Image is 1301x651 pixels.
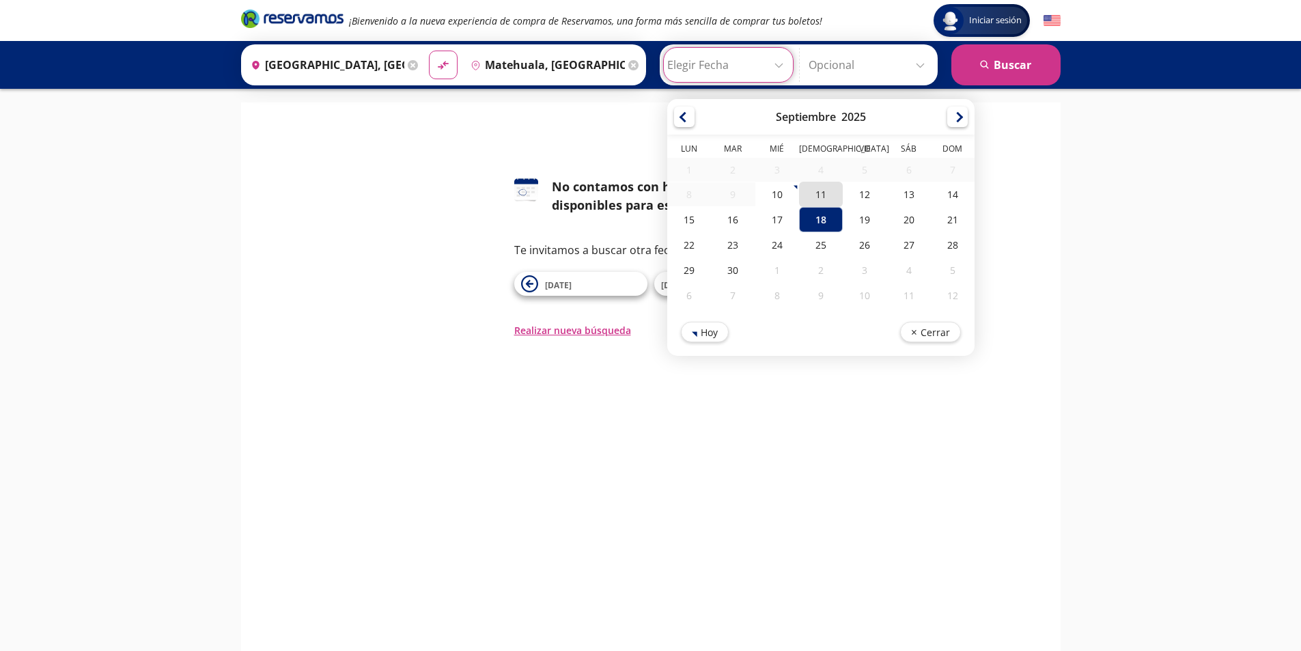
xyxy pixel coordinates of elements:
[843,143,886,158] th: Viernes
[667,158,711,182] div: 01-Sep-25
[755,258,798,283] div: 01-Oct-25
[241,8,344,33] a: Brand Logo
[886,283,930,308] div: 11-Oct-25
[711,158,755,182] div: 02-Sep-25
[798,258,842,283] div: 02-Oct-25
[667,48,789,82] input: Elegir Fecha
[798,158,842,182] div: 04-Sep-25
[798,143,842,158] th: Jueves
[951,44,1061,85] button: Buscar
[545,279,572,291] span: [DATE]
[711,182,755,206] div: 09-Sep-25
[841,109,866,124] div: 2025
[843,182,886,207] div: 12-Sep-25
[349,14,822,27] em: ¡Bienvenido a la nueva experiencia de compra de Reservamos, una forma más sencilla de comprar tus...
[930,232,974,258] div: 28-Sep-25
[930,258,974,283] div: 05-Oct-25
[798,207,842,232] div: 18-Sep-25
[886,232,930,258] div: 27-Sep-25
[245,48,405,82] input: Buscar Origen
[843,232,886,258] div: 26-Sep-25
[776,109,836,124] div: Septiembre
[809,48,931,82] input: Opcional
[711,258,755,283] div: 30-Sep-25
[798,232,842,258] div: 25-Sep-25
[755,158,798,182] div: 03-Sep-25
[964,14,1027,27] span: Iniciar sesión
[930,143,974,158] th: Domingo
[843,283,886,308] div: 10-Oct-25
[886,158,930,182] div: 06-Sep-25
[465,48,625,82] input: Buscar Destino
[1044,12,1061,29] button: English
[711,143,755,158] th: Martes
[711,207,755,232] div: 16-Sep-25
[654,272,787,296] button: [DATE]
[667,207,711,232] div: 15-Sep-25
[667,283,711,308] div: 06-Oct-25
[552,178,787,214] div: No contamos con horarios disponibles para esta fecha
[755,143,798,158] th: Miércoles
[681,322,729,342] button: Hoy
[514,242,787,258] p: Te invitamos a buscar otra fecha o ruta
[886,143,930,158] th: Sábado
[886,258,930,283] div: 04-Oct-25
[843,258,886,283] div: 03-Oct-25
[755,207,798,232] div: 17-Sep-25
[930,283,974,308] div: 12-Oct-25
[711,283,755,308] div: 07-Oct-25
[667,232,711,258] div: 22-Sep-25
[930,158,974,182] div: 07-Sep-25
[899,322,960,342] button: Cerrar
[798,182,842,207] div: 11-Sep-25
[667,258,711,283] div: 29-Sep-25
[930,207,974,232] div: 21-Sep-25
[930,182,974,207] div: 14-Sep-25
[667,182,711,206] div: 08-Sep-25
[514,323,631,337] button: Realizar nueva búsqueda
[661,279,688,291] span: [DATE]
[667,143,711,158] th: Lunes
[798,283,842,308] div: 09-Oct-25
[886,182,930,207] div: 13-Sep-25
[886,207,930,232] div: 20-Sep-25
[755,182,798,207] div: 10-Sep-25
[755,232,798,258] div: 24-Sep-25
[755,283,798,308] div: 08-Oct-25
[514,272,647,296] button: [DATE]
[241,8,344,29] i: Brand Logo
[711,232,755,258] div: 23-Sep-25
[843,158,886,182] div: 05-Sep-25
[843,207,886,232] div: 19-Sep-25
